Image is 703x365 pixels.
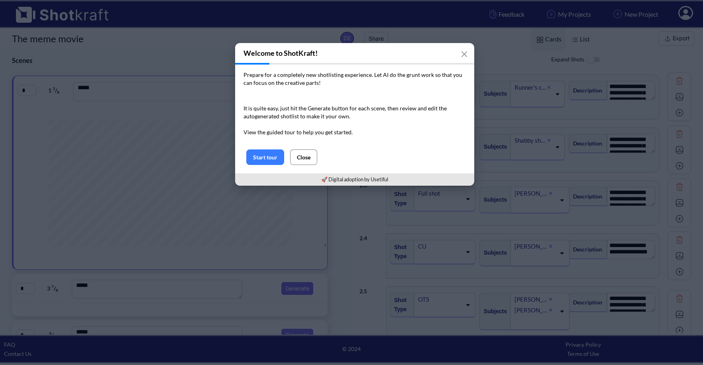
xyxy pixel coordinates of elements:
a: 🚀 Digital adoption by Usetiful [321,176,388,182]
button: Close [290,149,317,165]
span: Prepare for a completely new shotlisting experience. [243,71,373,78]
h3: Welcome to ShotKraft! [235,43,474,63]
p: It is quite easy, just hit the Generate button for each scene, then review and edit the autogener... [243,104,466,136]
button: Start tour [246,149,284,165]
